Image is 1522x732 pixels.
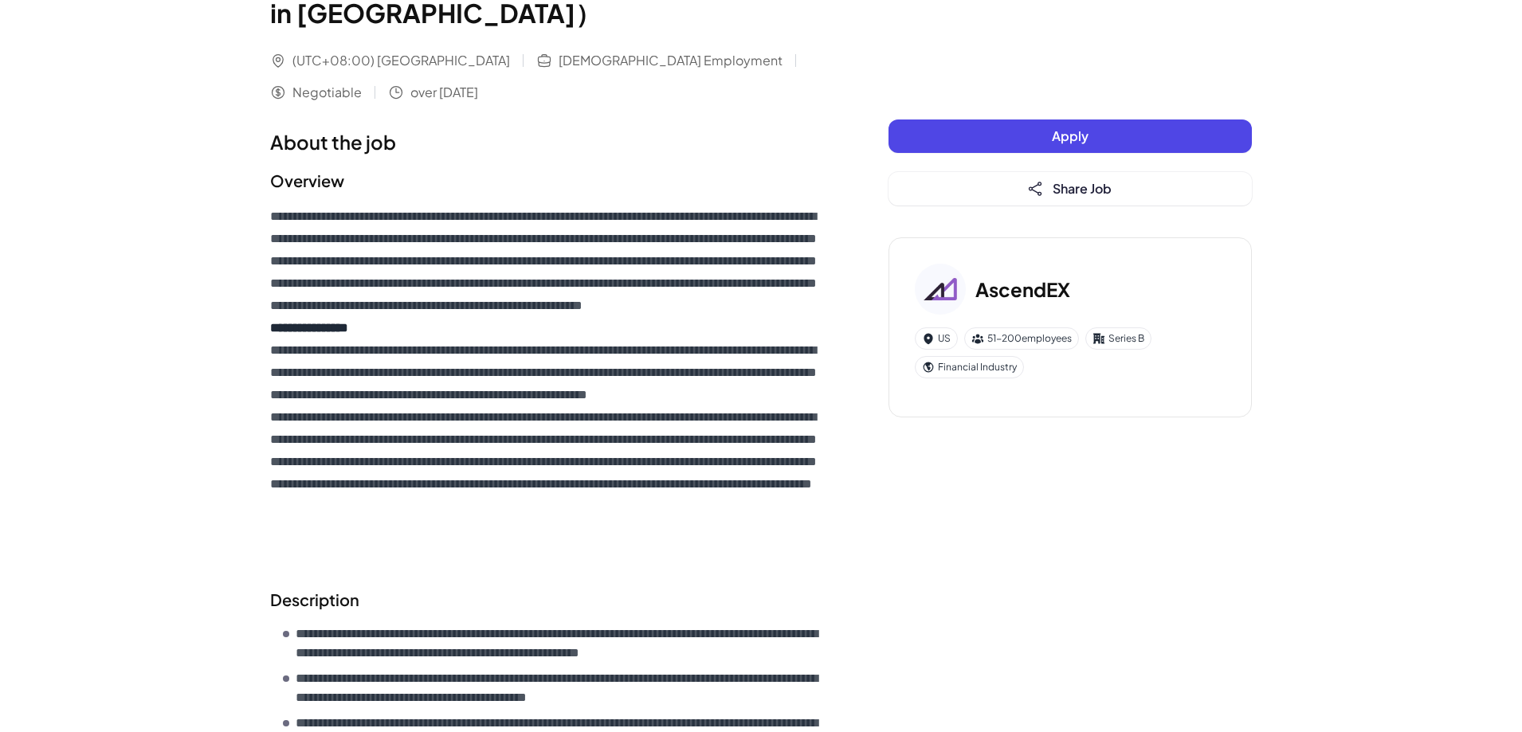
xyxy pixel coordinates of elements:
[270,169,825,193] h2: Overview
[915,327,958,350] div: US
[915,264,966,315] img: As
[292,51,510,70] span: (UTC+08:00) [GEOGRAPHIC_DATA]
[410,83,478,102] span: over [DATE]
[975,275,1070,303] h3: AscendEX
[1052,127,1089,144] span: Apply
[1085,327,1151,350] div: Series B
[270,127,825,156] h1: About the job
[915,356,1024,378] div: Financial Industry
[888,119,1252,153] button: Apply
[888,172,1252,206] button: Share Job
[1053,180,1112,197] span: Share Job
[292,83,362,102] span: Negotiable
[964,327,1079,350] div: 51-200 employees
[270,588,825,612] h2: Description
[559,51,783,70] span: [DEMOGRAPHIC_DATA] Employment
